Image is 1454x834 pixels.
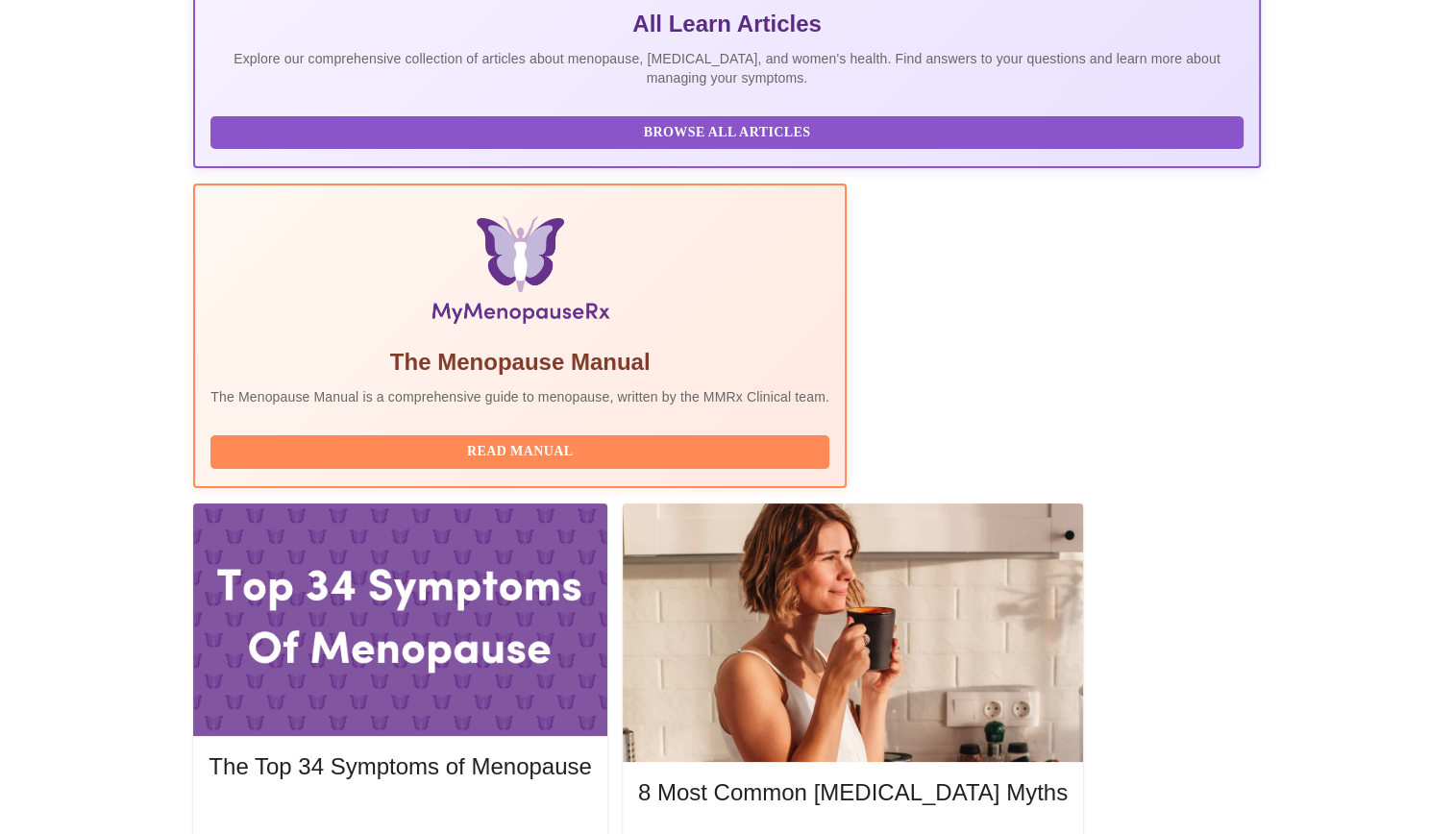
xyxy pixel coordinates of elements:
[210,116,1243,150] button: Browse All Articles
[210,435,829,469] button: Read Manual
[638,777,1068,808] h5: 8 Most Common [MEDICAL_DATA] Myths
[230,121,1223,145] span: Browse All Articles
[210,442,834,458] a: Read Manual
[308,216,730,331] img: Menopause Manual
[228,804,572,828] span: Read More
[210,123,1247,139] a: Browse All Articles
[210,387,829,406] p: The Menopause Manual is a comprehensive guide to menopause, written by the MMRx Clinical team.
[210,9,1243,39] h5: All Learn Articles
[210,347,829,378] h5: The Menopause Manual
[210,49,1243,87] p: Explore our comprehensive collection of articles about menopause, [MEDICAL_DATA], and women's hea...
[209,806,596,822] a: Read More
[209,751,591,782] h5: The Top 34 Symptoms of Menopause
[230,440,810,464] span: Read Manual
[209,799,591,833] button: Read More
